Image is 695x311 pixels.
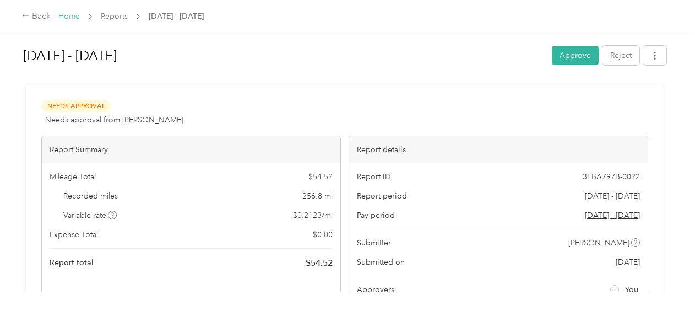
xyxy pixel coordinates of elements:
[306,256,333,270] span: $ 54.52
[602,46,639,65] button: Reject
[568,237,629,249] span: [PERSON_NAME]
[357,237,391,249] span: Submitter
[50,229,98,240] span: Expense Total
[63,190,118,202] span: Recorded miles
[357,284,394,296] span: Approvers
[308,171,333,183] span: $ 54.52
[42,136,340,163] div: Report Summary
[302,190,333,202] span: 256.8 mi
[583,171,640,183] span: 3FBA797B-0022
[585,210,640,221] span: Go to pay period
[63,210,117,221] span: Variable rate
[625,284,638,296] span: You
[349,136,648,163] div: Report details
[616,256,640,268] span: [DATE]
[357,256,405,268] span: Submitted on
[101,12,128,21] a: Reports
[50,171,96,183] span: Mileage Total
[149,10,204,22] span: [DATE] - [DATE]
[357,190,407,202] span: Report period
[50,257,94,269] span: Report total
[552,46,599,65] button: Approve
[293,210,333,221] span: $ 0.2123 / mi
[585,190,640,202] span: [DATE] - [DATE]
[357,210,395,221] span: Pay period
[45,114,183,126] span: Needs approval from [PERSON_NAME]
[633,249,695,311] iframe: Everlance-gr Chat Button Frame
[41,100,111,112] span: Needs Approval
[23,42,544,69] h1: Sep 1 - 30, 2025
[22,10,51,23] div: Back
[58,12,80,21] a: Home
[357,171,391,183] span: Report ID
[313,229,333,240] span: $ 0.00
